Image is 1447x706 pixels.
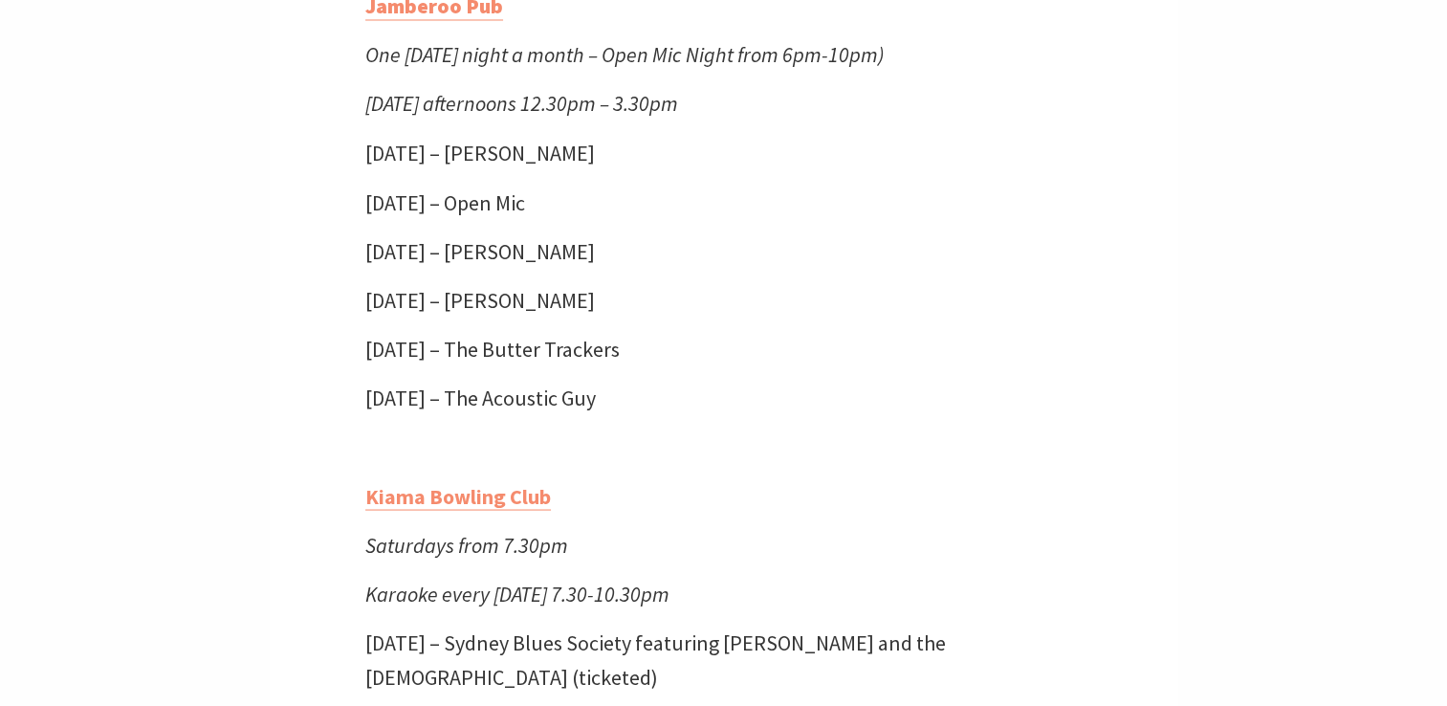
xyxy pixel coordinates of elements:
[365,332,1083,365] p: [DATE] – The Butter Trackers
[365,186,1083,219] p: [DATE] – Open Mic
[365,482,551,510] a: Kiama Bowling Club
[365,234,1083,268] p: [DATE] – [PERSON_NAME]
[365,531,568,558] em: Saturdays from 7.30pm
[365,381,1083,414] p: [DATE] – The Acoustic Guy
[365,90,678,117] em: [DATE] afternoons 12.30pm – 3.30pm
[365,580,669,607] em: Karaoke every [DATE] 7.30-10.30pm
[365,41,884,68] em: One [DATE] night a month – Open Mic Night from 6pm-10pm)
[365,283,1083,317] p: [DATE] – [PERSON_NAME]
[365,136,1083,169] p: [DATE] – [PERSON_NAME]
[365,626,1083,693] p: [DATE] – Sydney Blues Society featuring [PERSON_NAME] and the [DEMOGRAPHIC_DATA] (ticketed)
